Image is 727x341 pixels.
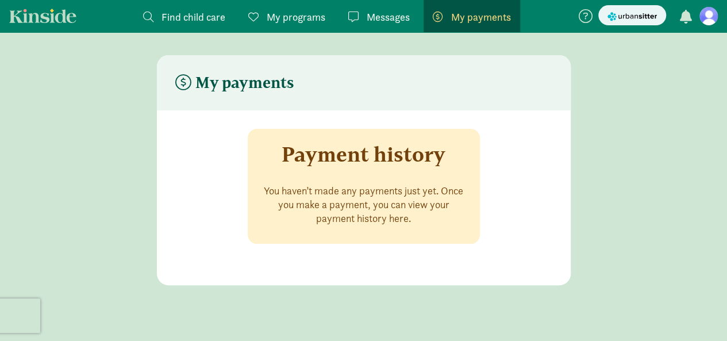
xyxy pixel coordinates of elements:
span: Find child care [161,9,225,25]
h4: My payments [175,74,294,92]
span: My programs [267,9,325,25]
h3: Payment history [282,143,445,166]
p: You haven’t made any payments just yet. Once you make a payment, you can view your payment histor... [261,184,466,225]
a: Kinside [9,9,76,23]
img: urbansitter_logo_small.svg [607,10,657,22]
span: Messages [367,9,410,25]
span: My payments [451,9,511,25]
